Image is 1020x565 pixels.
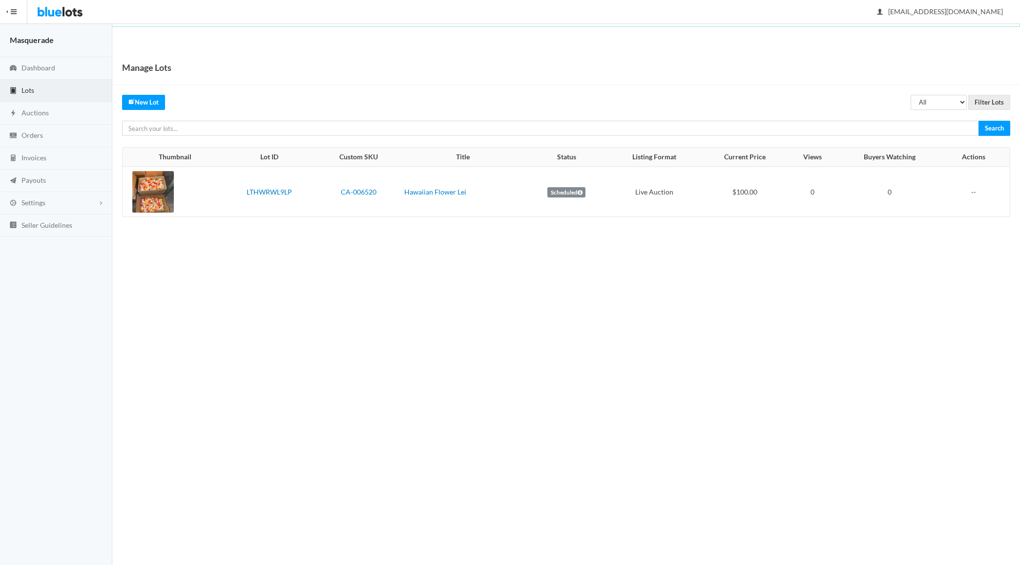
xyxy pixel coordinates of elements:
[525,148,608,167] th: Status
[8,154,18,163] ion-icon: calculator
[21,198,45,207] span: Settings
[8,64,18,73] ion-icon: speedometer
[836,167,943,217] td: 0
[21,176,46,184] span: Payouts
[222,148,317,167] th: Lot ID
[122,95,165,110] a: createNew Lot
[943,148,1010,167] th: Actions
[122,121,979,136] input: Search your lots...
[701,167,789,217] td: $100.00
[789,148,836,167] th: Views
[943,167,1010,217] td: --
[400,148,526,167] th: Title
[247,188,292,196] a: LTHWRWL9LP
[8,199,18,208] ion-icon: cog
[8,87,18,96] ion-icon: clipboard
[8,131,18,141] ion-icon: cash
[836,148,943,167] th: Buyers Watching
[8,176,18,186] ion-icon: paper plane
[21,64,55,72] span: Dashboard
[547,187,585,198] label: Scheduled
[877,7,1003,16] span: [EMAIL_ADDRESS][DOMAIN_NAME]
[21,131,43,139] span: Orders
[21,221,72,229] span: Seller Guidelines
[21,109,49,117] span: Auctions
[404,188,466,196] a: Hawaiian Flower Lei
[123,148,222,167] th: Thumbnail
[789,167,836,217] td: 0
[317,148,400,167] th: Custom SKU
[341,188,376,196] a: CA-006520
[8,221,18,230] ion-icon: list box
[8,109,18,118] ion-icon: flash
[10,35,54,44] strong: Masquerade
[978,121,1010,136] input: Search
[21,153,46,162] span: Invoices
[608,167,701,217] td: Live Auction
[21,86,34,94] span: Lots
[122,60,171,75] h1: Manage Lots
[875,8,885,17] ion-icon: person
[608,148,701,167] th: Listing Format
[128,98,135,105] ion-icon: create
[701,148,789,167] th: Current Price
[968,95,1010,110] input: Filter Lots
